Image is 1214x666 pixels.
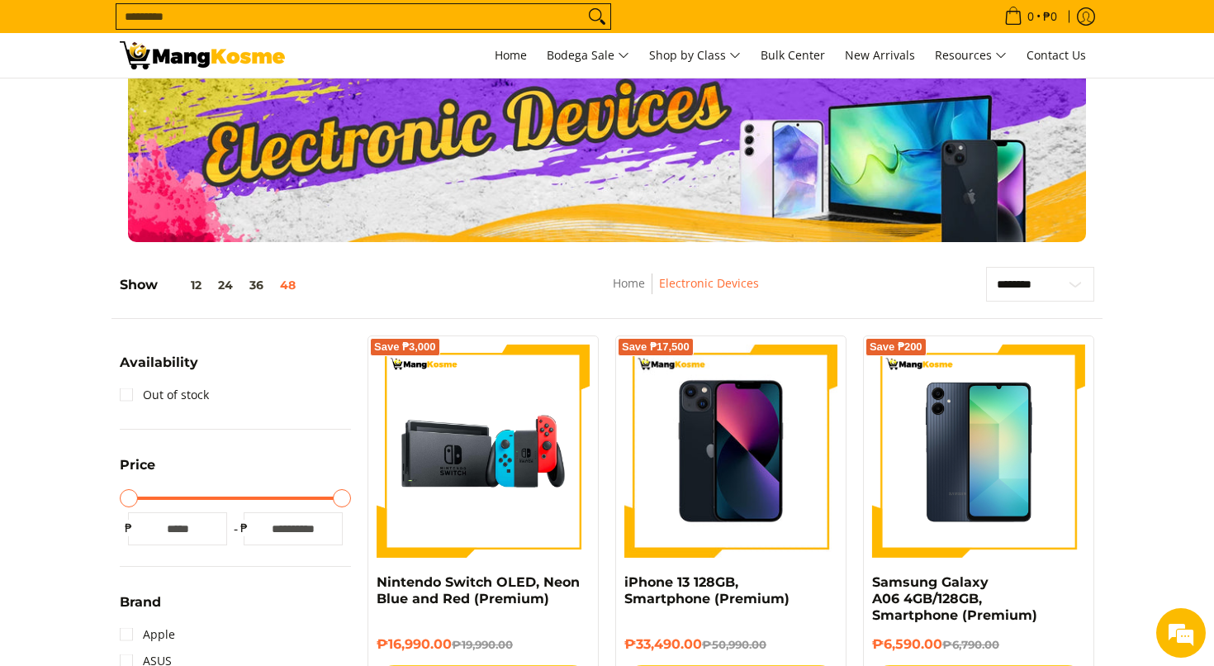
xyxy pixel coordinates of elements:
[377,636,590,653] h6: ₱16,990.00
[120,382,209,408] a: Out of stock
[624,636,837,653] h6: ₱33,490.00
[495,47,527,63] span: Home
[120,459,155,484] summary: Open
[1018,33,1094,78] a: Contact Us
[120,459,155,472] span: Price
[377,574,580,607] a: Nintendo Switch OLED, Neon Blue and Red (Premium)
[120,520,136,536] span: ₱
[374,342,436,352] span: Save ₱3,000
[271,8,311,48] div: Minimize live chat window
[935,45,1007,66] span: Resources
[845,47,915,63] span: New Arrivals
[8,451,315,509] textarea: Type your message and click 'Submit'
[624,345,837,558] img: iPhone 13 128GB, Smartphone (Premium)
[659,275,759,291] a: Electronic Devices
[120,596,161,609] span: Brand
[837,33,923,78] a: New Arrivals
[120,277,304,293] h5: Show
[538,33,638,78] a: Bodega Sale
[120,356,198,382] summary: Open
[872,636,1085,653] h6: ₱6,590.00
[35,208,288,375] span: We are offline. Please leave us a message.
[641,33,749,78] a: Shop by Class
[702,638,766,651] del: ₱50,990.00
[120,621,175,648] a: Apple
[120,596,161,621] summary: Open
[235,520,252,536] span: ₱
[210,278,241,292] button: 24
[547,45,629,66] span: Bodega Sale
[486,33,535,78] a: Home
[452,638,513,651] del: ₱19,990.00
[584,4,610,29] button: Search
[120,356,198,369] span: Availability
[872,574,1037,623] a: Samsung Galaxy A06 4GB/128GB, Smartphone (Premium)
[500,274,870,311] nav: Breadcrumbs
[158,278,210,292] button: 12
[241,278,272,292] button: 36
[613,275,645,291] a: Home
[761,47,825,63] span: Bulk Center
[649,45,741,66] span: Shop by Class
[624,574,790,607] a: iPhone 13 128GB, Smartphone (Premium)
[272,278,304,292] button: 48
[999,7,1062,26] span: •
[942,638,999,651] del: ₱6,790.00
[1027,47,1086,63] span: Contact Us
[752,33,833,78] a: Bulk Center
[301,33,1094,78] nav: Main Menu
[242,509,300,531] em: Submit
[86,93,277,114] div: Leave a message
[1041,11,1060,22] span: ₱0
[120,41,285,69] img: Electronic Devices - Premium Brands with Warehouse Prices l Mang Kosme
[1025,11,1036,22] span: 0
[927,33,1015,78] a: Resources
[377,345,590,558] img: nintendo-switch-with-joystick-and-dock-full-view-mang-kosme
[870,342,922,352] span: Save ₱200
[872,345,1085,558] img: samsung-a06-smartphone-full-view-mang-kosme
[622,342,690,352] span: Save ₱17,500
